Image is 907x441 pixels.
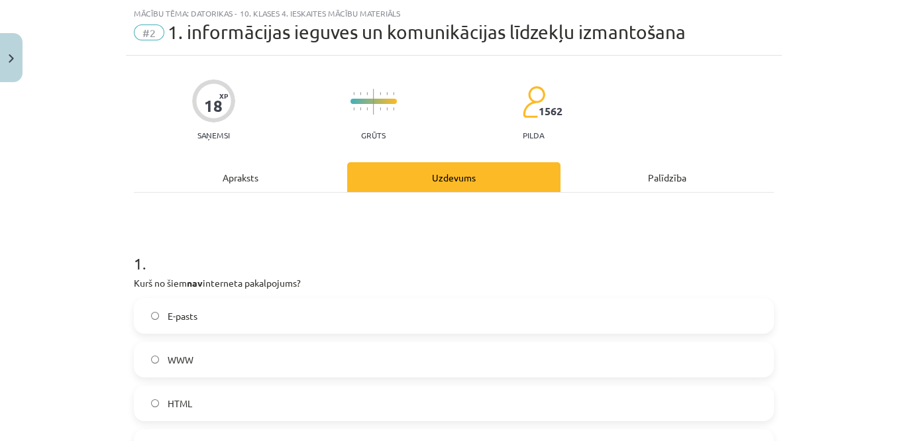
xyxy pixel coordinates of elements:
[360,92,361,95] img: icon-short-line-57e1e144782c952c97e751825c79c345078a6d821885a25fce030b3d8c18986b.svg
[167,309,197,323] span: E-pasts
[151,399,160,408] input: HTML
[168,21,686,43] span: 1. informācijas ieguves un komunikācijas līdzekļu izmantošana
[361,130,386,140] p: Grūts
[134,276,774,290] p: Kurš no šiem interneta pakalpojums?
[380,92,381,95] img: icon-short-line-57e1e144782c952c97e751825c79c345078a6d821885a25fce030b3d8c18986b.svg
[353,92,354,95] img: icon-short-line-57e1e144782c952c97e751825c79c345078a6d821885a25fce030b3d8c18986b.svg
[134,162,347,192] div: Apraksts
[366,92,368,95] img: icon-short-line-57e1e144782c952c97e751825c79c345078a6d821885a25fce030b3d8c18986b.svg
[219,92,228,99] span: XP
[187,277,203,289] strong: nav
[192,130,235,140] p: Saņemsi
[522,85,545,119] img: students-c634bb4e5e11cddfef0936a35e636f08e4e9abd3cc4e673bd6f9a4125e45ecb1.svg
[353,107,354,111] img: icon-short-line-57e1e144782c952c97e751825c79c345078a6d821885a25fce030b3d8c18986b.svg
[151,312,160,320] input: E-pasts
[347,162,560,192] div: Uzdevums
[393,107,394,111] img: icon-short-line-57e1e144782c952c97e751825c79c345078a6d821885a25fce030b3d8c18986b.svg
[539,105,562,117] span: 1562
[134,24,164,40] span: #2
[560,162,774,192] div: Palīdzība
[204,97,223,115] div: 18
[386,92,388,95] img: icon-short-line-57e1e144782c952c97e751825c79c345078a6d821885a25fce030b3d8c18986b.svg
[167,353,193,367] span: WWW
[360,107,361,111] img: icon-short-line-57e1e144782c952c97e751825c79c345078a6d821885a25fce030b3d8c18986b.svg
[134,231,774,272] h1: 1 .
[134,9,774,18] div: Mācību tēma: Datorikas - 10. klases 4. ieskaites mācību materiāls
[373,89,374,115] img: icon-long-line-d9ea69661e0d244f92f715978eff75569469978d946b2353a9bb055b3ed8787d.svg
[366,107,368,111] img: icon-short-line-57e1e144782c952c97e751825c79c345078a6d821885a25fce030b3d8c18986b.svg
[523,130,544,140] p: pilda
[386,107,388,111] img: icon-short-line-57e1e144782c952c97e751825c79c345078a6d821885a25fce030b3d8c18986b.svg
[167,397,191,411] span: HTML
[393,92,394,95] img: icon-short-line-57e1e144782c952c97e751825c79c345078a6d821885a25fce030b3d8c18986b.svg
[380,107,381,111] img: icon-short-line-57e1e144782c952c97e751825c79c345078a6d821885a25fce030b3d8c18986b.svg
[151,356,160,364] input: WWW
[9,54,14,63] img: icon-close-lesson-0947bae3869378f0d4975bcd49f059093ad1ed9edebbc8119c70593378902aed.svg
